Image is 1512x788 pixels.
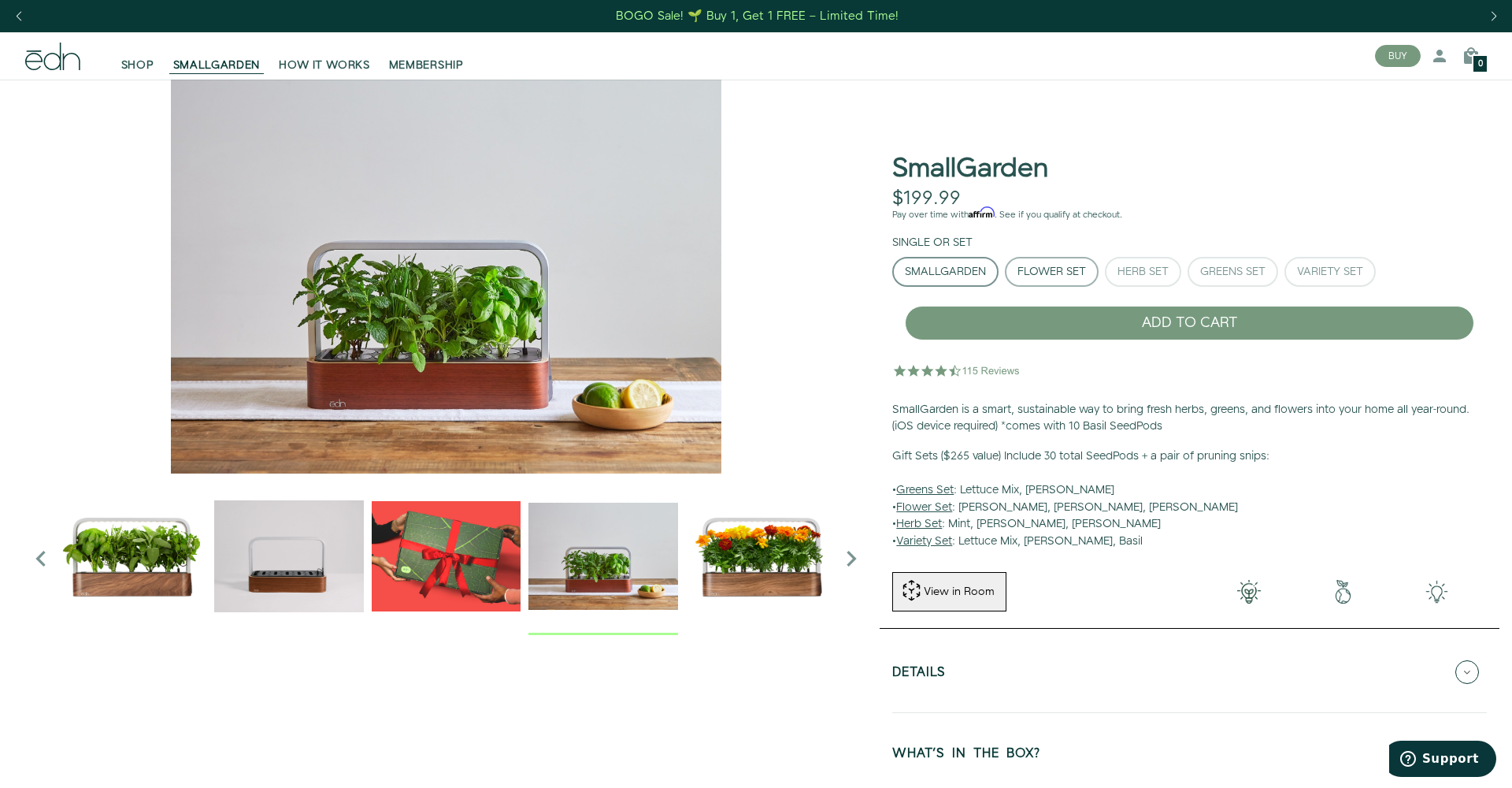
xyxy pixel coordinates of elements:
[1005,257,1099,287] button: Flower Set
[616,8,899,24] div: BOGO Sale! 🌱 Buy 1, Get 1 FREE – Limited Time!
[686,481,836,635] div: 5 / 6
[57,481,206,635] div: 1 / 6
[892,448,1487,551] p: • : Lettuce Mix, [PERSON_NAME] • : [PERSON_NAME], [PERSON_NAME], [PERSON_NAME] • : Mint, [PERSON_...
[1389,741,1496,780] iframe: Opens a widget where you can find more information
[892,448,1269,464] b: Gift Sets ($265 value) Include 30 total SeedPods + a pair of pruning snips:
[372,481,521,631] img: EMAILS_-_Holiday_21_PT1_28_9986b34a-7908-4121-b1c1-9595d1e43abe_1024x.png
[25,80,867,474] img: edn-smallgarden-mixed-herbs-table-product-2000px_4096x.jpg
[892,188,961,210] div: $199.99
[57,481,206,631] img: Official-EDN-SMALLGARDEN-HERB-HERO-SLV-2000px_1024x.png
[969,207,995,218] span: Affirm
[121,58,154,73] span: SHOP
[896,533,952,549] u: Variety Set
[269,39,379,73] a: HOW IT WORKS
[164,39,270,73] a: SMALLGARDEN
[1297,266,1363,277] div: Variety Set
[896,516,942,532] u: Herb Set
[1105,257,1181,287] button: Herb Set
[1117,266,1169,277] div: Herb Set
[905,266,986,277] div: SmallGarden
[892,572,1006,611] button: View in Room
[892,726,1487,781] button: WHAT'S IN THE BOX?
[214,481,364,635] div: 2 / 6
[1296,580,1390,604] img: green-earth.png
[1284,257,1376,287] button: Variety Set
[892,257,999,287] button: SmallGarden
[112,39,164,73] a: SHOP
[214,481,364,631] img: edn-trim-basil.2021-09-07_14_55_24_1024x.gif
[836,543,867,574] i: Next slide
[372,481,521,635] div: 3 / 6
[922,584,996,600] div: View in Room
[1375,45,1421,67] button: BUY
[1017,266,1086,277] div: Flower Set
[1188,257,1278,287] button: Greens Set
[892,154,1048,184] h1: SmallGarden
[528,481,678,631] img: edn-smallgarden-mixed-herbs-table-product-2000px_1024x.jpg
[892,402,1487,436] p: SmallGarden is a smart, sustainable way to bring fresh herbs, greens, and flowers into your home ...
[389,58,464,73] span: MEMBERSHIP
[905,306,1474,340] button: ADD TO CART
[1200,266,1266,277] div: Greens Set
[615,4,901,28] a: BOGO Sale! 🌱 Buy 1, Get 1 FREE – Limited Time!
[528,481,678,635] div: 4 / 6
[380,39,473,73] a: MEMBERSHIP
[892,747,1040,765] h5: WHAT'S IN THE BOX?
[892,355,1022,386] img: 4.5 star rating
[25,80,867,474] div: 4 / 6
[892,235,973,251] label: Single or Set
[892,666,946,684] h5: Details
[25,543,57,574] i: Previous slide
[896,482,954,498] u: Greens Set
[892,645,1487,700] button: Details
[896,500,952,515] u: Flower Set
[1203,580,1296,604] img: 001-light-bulb.png
[686,481,836,631] img: edn-smallgarden-marigold-hero-SLV-2000px_1024x.png
[1390,580,1484,604] img: edn-smallgarden-tech.png
[892,208,1487,222] p: Pay over time with . See if you qualify at checkout.
[173,58,261,73] span: SMALLGARDEN
[279,58,369,73] span: HOW IT WORKS
[1478,60,1483,69] span: 0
